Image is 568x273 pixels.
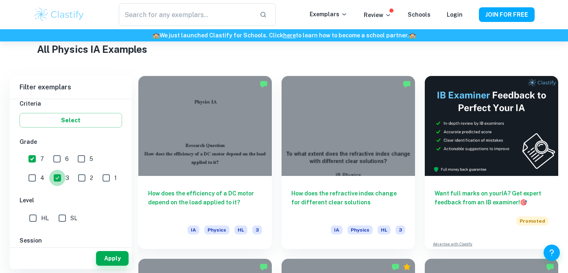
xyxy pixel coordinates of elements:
span: 3 [252,225,262,234]
h6: Criteria [20,99,122,108]
span: Physics [347,225,373,234]
h6: Session [20,236,122,245]
h6: Want full marks on your IA ? Get expert feedback from an IB examiner! [435,189,548,207]
span: 🎯 [520,199,527,206]
span: IA [188,225,199,234]
h6: We just launched Clastify for Schools. Click to learn how to become a school partner. [2,31,566,40]
h1: All Physics IA Examples [37,42,531,56]
h6: Filter exemplars [10,76,132,99]
span: 6 [65,154,69,163]
span: HL [41,214,49,223]
p: Exemplars [310,10,347,19]
h6: Grade [20,137,122,146]
button: JOIN FOR FREE [479,7,535,22]
h6: How does the refractive index change for different clear solutions [291,189,405,216]
a: Login [447,11,463,18]
button: Help and Feedback [544,245,560,261]
span: 🏫 [409,32,416,39]
span: 3 [395,225,405,234]
span: IA [331,225,343,234]
a: How does the refractive index change for different clear solutionsIAPhysicsHL3 [282,76,415,249]
img: Clastify logo [33,6,85,23]
span: 3 [66,173,69,182]
span: Promoted [516,217,548,225]
span: SL [70,214,77,223]
img: Marked [260,80,268,88]
span: 🏫 [153,32,159,39]
a: Schools [408,11,430,18]
span: 5 [90,154,93,163]
button: Apply [96,251,129,266]
p: Review [364,11,391,19]
span: 7 [40,154,44,163]
a: How does the efficiency of a DC motor depend on the load applied to it?IAPhysicsHL3 [138,76,272,249]
a: Advertise with Clastify [433,241,472,247]
img: Marked [391,263,400,271]
h6: Level [20,196,122,205]
span: 4 [40,173,44,182]
img: Thumbnail [425,76,558,176]
span: Physics [204,225,229,234]
a: Want full marks on yourIA? Get expert feedback from an IB examiner!PromotedAdvertise with Clastify [425,76,558,249]
span: HL [234,225,247,234]
button: Select [20,113,122,128]
span: 1 [114,173,117,182]
span: HL [378,225,391,234]
a: here [283,32,296,39]
div: Premium [403,263,411,271]
img: Marked [403,80,411,88]
img: Marked [260,263,268,271]
img: Marked [546,263,554,271]
span: 2 [90,173,93,182]
h6: How does the efficiency of a DC motor depend on the load applied to it? [148,189,262,216]
input: Search for any exemplars... [119,3,253,26]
